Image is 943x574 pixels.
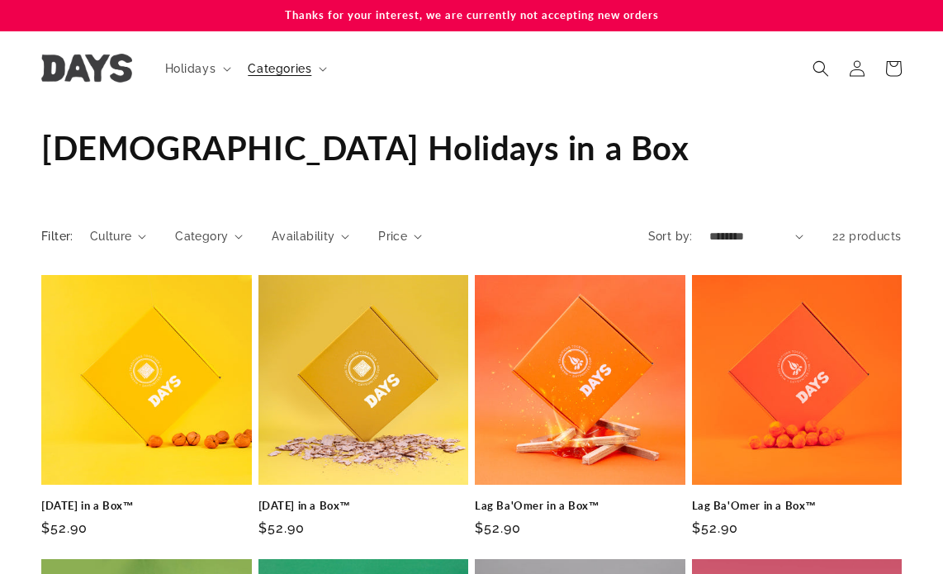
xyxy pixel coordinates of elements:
span: Price [378,228,407,245]
span: Holidays [165,61,216,76]
summary: Availability (0 selected) [272,228,349,245]
span: Categories [248,61,311,76]
span: Category [175,228,228,245]
h2: Filter: [41,228,73,245]
a: [DATE] in a Box™ [41,499,252,513]
summary: Search [803,50,839,87]
summary: Categories [238,51,334,86]
span: Culture [90,228,132,245]
h1: [DEMOGRAPHIC_DATA] Holidays in a Box [41,126,902,169]
label: Sort by: [648,230,693,243]
a: Lag Ba'Omer in a Box™ [475,499,685,513]
a: [DATE] in a Box™ [258,499,469,513]
summary: Category (0 selected) [175,228,243,245]
summary: Price [378,228,422,245]
img: Days United [41,54,132,83]
span: Availability [272,228,335,245]
span: 22 products [832,230,902,243]
summary: Holidays [155,51,239,86]
summary: Culture (0 selected) [90,228,146,245]
a: Lag Ba'Omer in a Box™ [692,499,903,513]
